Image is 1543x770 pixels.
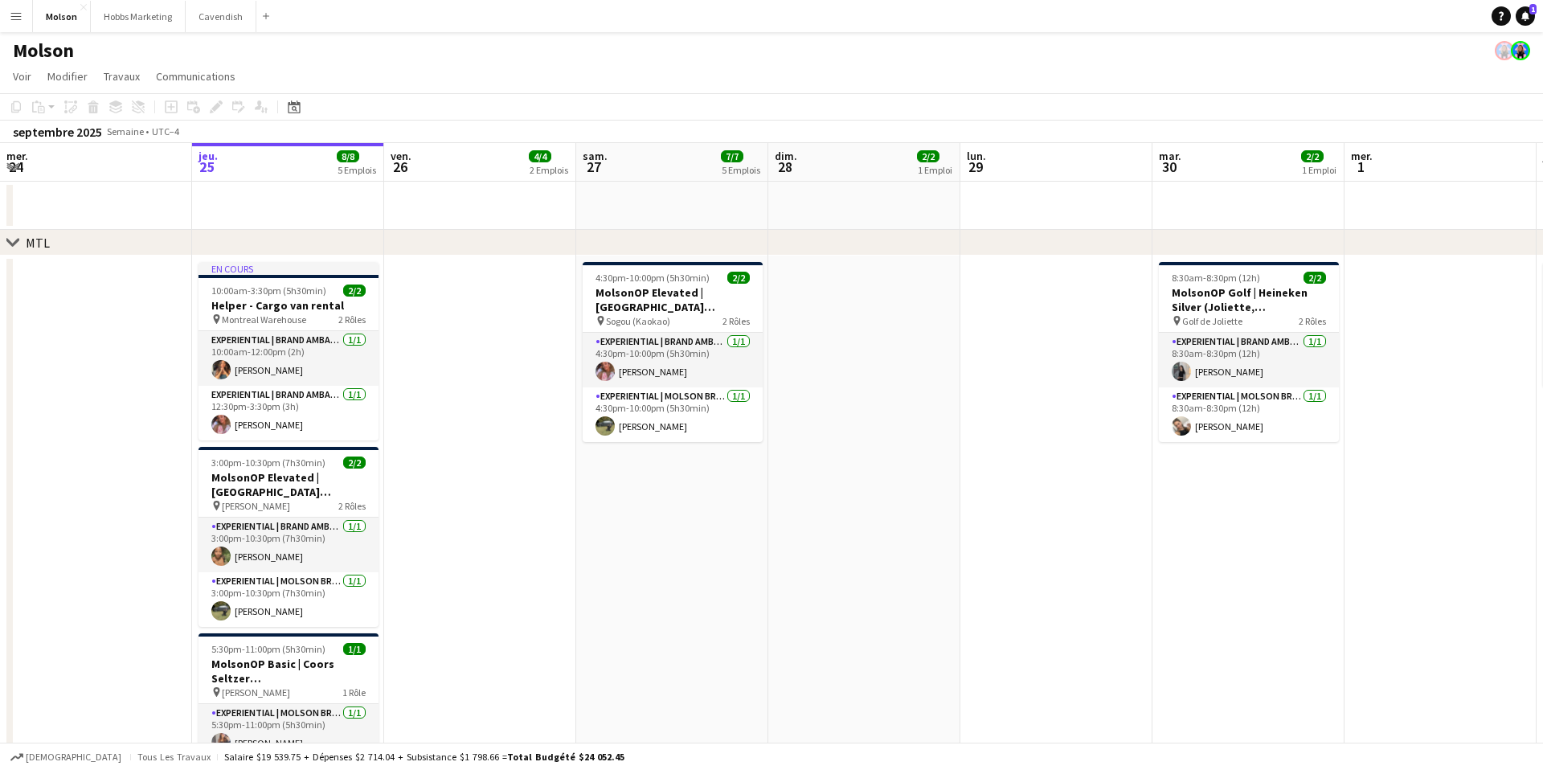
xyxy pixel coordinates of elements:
[967,149,986,163] span: lun.
[1159,149,1181,163] span: mar.
[1159,387,1339,442] app-card-role: Experiential | Molson Brand Specialist1/18:30am-8:30pm (12h)[PERSON_NAME]
[222,500,290,512] span: [PERSON_NAME]
[104,69,140,84] span: Travaux
[199,149,218,163] span: jeu.
[13,124,102,140] div: septembre 2025
[41,66,94,87] a: Modifier
[772,158,797,176] span: 28
[47,69,88,84] span: Modifier
[33,1,91,32] button: Molson
[1529,4,1537,14] span: 1
[97,66,146,87] a: Travaux
[1516,6,1535,26] a: 1
[91,1,186,32] button: Hobbs Marketing
[964,158,986,176] span: 29
[1159,262,1339,442] app-job-card: 8:30am-8:30pm (12h)2/2MolsonOP Golf | Heineken Silver (Joliette, [GEOGRAPHIC_DATA]) Golf de Jolie...
[342,686,366,698] span: 1 Rôle
[152,125,179,137] div: UTC−4
[199,470,379,499] h3: MolsonOP Elevated | [GEOGRAPHIC_DATA] ([GEOGRAPHIC_DATA], [GEOGRAPHIC_DATA])
[6,66,38,87] a: Voir
[1301,150,1324,162] span: 2/2
[6,149,28,163] span: mer.
[199,447,379,627] app-job-card: 3:00pm-10:30pm (7h30min)2/2MolsonOP Elevated | [GEOGRAPHIC_DATA] ([GEOGRAPHIC_DATA], [GEOGRAPHIC_...
[199,657,379,686] h3: MolsonOP Basic | Coors Seltzer ([GEOGRAPHIC_DATA], [GEOGRAPHIC_DATA])
[4,158,28,176] span: 24
[199,386,379,440] app-card-role: Experiential | Brand Ambassador1/112:30pm-3:30pm (3h)[PERSON_NAME]
[199,331,379,386] app-card-role: Experiential | Brand Ambassador1/110:00am-12:00pm (2h)[PERSON_NAME]
[530,164,568,176] div: 2 Emplois
[1159,333,1339,387] app-card-role: Experiential | Brand Ambassador1/18:30am-8:30pm (12h)[PERSON_NAME]
[343,643,366,655] span: 1/1
[156,69,235,84] span: Communications
[583,333,763,387] app-card-role: Experiential | Brand Ambassador1/14:30pm-10:00pm (5h30min)[PERSON_NAME]
[199,572,379,627] app-card-role: Experiential | Molson Brand Specialist1/13:00pm-10:30pm (7h30min)[PERSON_NAME]
[580,158,608,176] span: 27
[722,164,760,176] div: 5 Emplois
[1302,164,1336,176] div: 1 Emploi
[721,150,743,162] span: 7/7
[199,298,379,313] h3: Helper - Cargo van rental
[722,315,750,327] span: 2 Rôles
[1159,285,1339,314] h3: MolsonOP Golf | Heineken Silver (Joliette, [GEOGRAPHIC_DATA])
[8,748,124,766] button: [DEMOGRAPHIC_DATA]
[583,387,763,442] app-card-role: Experiential | Molson Brand Specialist1/14:30pm-10:00pm (5h30min)[PERSON_NAME]
[1182,315,1242,327] span: Golf de Joliette
[917,150,939,162] span: 2/2
[13,39,74,63] h1: Molson
[338,313,366,326] span: 2 Rôles
[196,158,218,176] span: 25
[211,285,326,297] span: 10:00am-3:30pm (5h30min)
[918,164,952,176] div: 1 Emploi
[391,149,411,163] span: ven.
[186,1,256,32] button: Cavendish
[211,643,325,655] span: 5:30pm-11:00pm (5h30min)
[1172,272,1260,284] span: 8:30am-8:30pm (12h)
[199,262,379,440] app-job-card: En cours10:00am-3:30pm (5h30min)2/2Helper - Cargo van rental Montreal Warehouse2 RôlesExperientia...
[26,752,121,763] span: [DEMOGRAPHIC_DATA]
[26,235,50,251] div: MTL
[583,149,608,163] span: sam.
[211,457,325,469] span: 3:00pm-10:30pm (7h30min)
[199,633,379,759] app-job-card: 5:30pm-11:00pm (5h30min)1/1MolsonOP Basic | Coors Seltzer ([GEOGRAPHIC_DATA], [GEOGRAPHIC_DATA]) ...
[222,686,290,698] span: [PERSON_NAME]
[137,751,211,763] span: Tous les travaux
[13,69,31,84] span: Voir
[1495,41,1514,60] app-user-avatar: Lysandre Dorval
[222,313,306,326] span: Montreal Warehouse
[529,150,551,162] span: 4/4
[1349,158,1373,176] span: 1
[507,751,624,763] span: Total Budgété $24 052.45
[606,315,670,327] span: Sogou (Kaokao)
[583,285,763,314] h3: MolsonOP Elevated | [GEOGRAPHIC_DATA] ([GEOGRAPHIC_DATA], [GEOGRAPHIC_DATA])
[343,457,366,469] span: 2/2
[199,518,379,572] app-card-role: Experiential | Brand Ambassador1/13:00pm-10:30pm (7h30min)[PERSON_NAME]
[224,751,624,763] div: Salaire $19 539.75 + Dépenses $2 714.04 + Subsistance $1 798.66 =
[388,158,411,176] span: 26
[775,149,797,163] span: dim.
[1304,272,1326,284] span: 2/2
[1351,149,1373,163] span: mer.
[338,500,366,512] span: 2 Rôles
[596,272,710,284] span: 4:30pm-10:00pm (5h30min)
[727,272,750,284] span: 2/2
[338,164,376,176] div: 5 Emplois
[1511,41,1530,60] app-user-avatar: Lysandre Dorval
[1299,315,1326,327] span: 2 Rôles
[343,285,366,297] span: 2/2
[1156,158,1181,176] span: 30
[199,262,379,275] div: En cours
[149,66,242,87] a: Communications
[583,262,763,442] app-job-card: 4:30pm-10:00pm (5h30min)2/2MolsonOP Elevated | [GEOGRAPHIC_DATA] ([GEOGRAPHIC_DATA], [GEOGRAPHIC_...
[105,125,145,149] span: Semaine 39
[337,150,359,162] span: 8/8
[199,704,379,759] app-card-role: Experiential | Molson Brand Specialist1/15:30pm-11:00pm (5h30min)[PERSON_NAME]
